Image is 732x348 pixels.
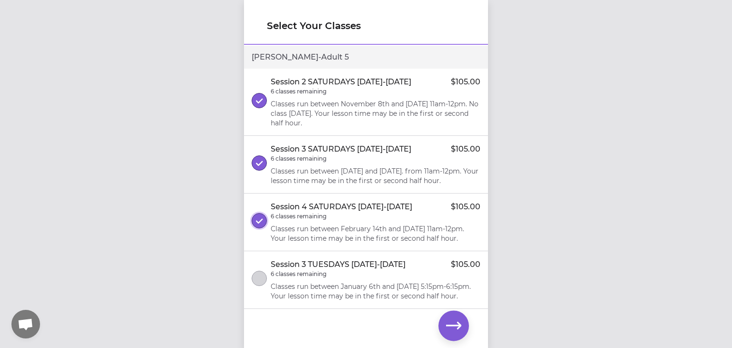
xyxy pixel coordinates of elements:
[271,270,326,278] p: 6 classes remaining
[271,259,406,270] p: Session 3 TUESDAYS [DATE]-[DATE]
[271,166,480,185] p: Classes run between [DATE] and [DATE]. from 11am-12pm. Your lesson time may be in the first or se...
[267,19,465,32] h1: Select Your Classes
[271,143,411,155] p: Session 3 SATURDAYS [DATE]-[DATE]
[252,155,267,171] button: select class
[271,224,480,243] p: Classes run between February 14th and [DATE] 11am-12pm. Your lesson time may be in the first or s...
[271,155,326,163] p: 6 classes remaining
[271,88,326,95] p: 6 classes remaining
[451,143,480,155] p: $105.00
[11,310,40,338] div: Open chat
[451,201,480,213] p: $105.00
[451,259,480,270] p: $105.00
[271,99,480,128] p: Classes run between November 8th and [DATE] 11am-12pm. No class [DATE]. Your lesson time may be i...
[244,46,488,69] div: [PERSON_NAME] - Adult 5
[271,201,412,213] p: Session 4 SATURDAYS [DATE]-[DATE]
[271,282,480,301] p: Classes run between January 6th and [DATE] 5:15pm-6:15pm. Your lesson time may be in the first or...
[252,93,267,108] button: select class
[252,271,267,286] button: select class
[451,76,480,88] p: $105.00
[271,76,411,88] p: Session 2 SATURDAYS [DATE]-[DATE]
[252,213,267,228] button: select class
[271,213,326,220] p: 6 classes remaining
